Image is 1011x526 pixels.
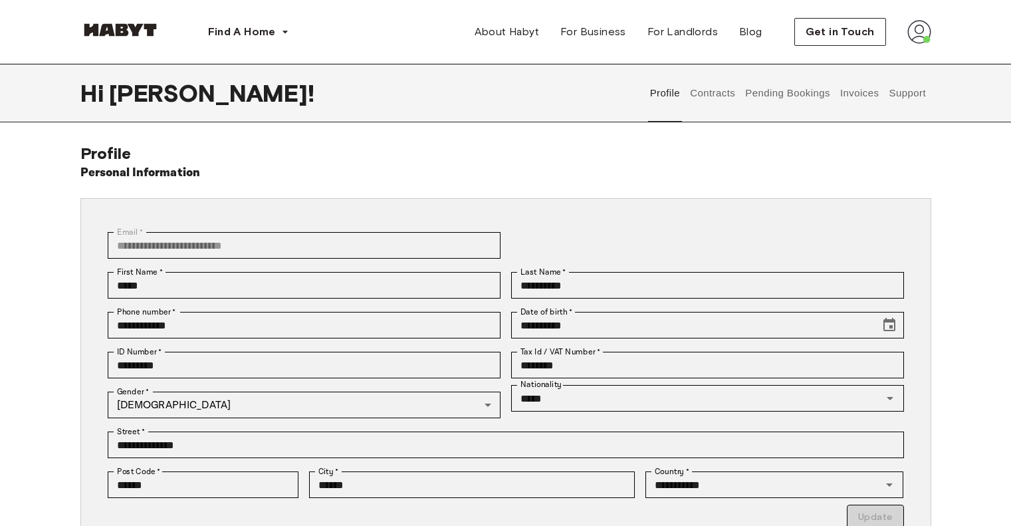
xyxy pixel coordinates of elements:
[550,19,637,45] a: For Business
[464,19,550,45] a: About Habyt
[637,19,729,45] a: For Landlords
[744,64,832,122] button: Pending Bookings
[647,24,718,40] span: For Landlords
[739,24,762,40] span: Blog
[117,386,149,398] label: Gender
[655,465,689,477] label: Country
[80,79,109,107] span: Hi
[318,465,339,477] label: City
[520,346,600,358] label: Tax Id / VAT Number
[80,164,201,182] h6: Personal Information
[648,64,682,122] button: Profile
[560,24,626,40] span: For Business
[689,64,737,122] button: Contracts
[117,266,163,278] label: First Name
[907,20,931,44] img: avatar
[520,379,562,390] label: Nationality
[109,79,314,107] span: [PERSON_NAME] !
[117,465,161,477] label: Post Code
[117,426,145,438] label: Street
[887,64,928,122] button: Support
[876,312,903,338] button: Choose date, selected date is Sep 9, 2002
[108,232,501,259] div: You can't change your email address at the moment. Please reach out to customer support in case y...
[475,24,539,40] span: About Habyt
[794,18,886,46] button: Get in Touch
[80,144,132,163] span: Profile
[208,24,276,40] span: Find A Home
[645,64,931,122] div: user profile tabs
[117,306,176,318] label: Phone number
[880,475,899,494] button: Open
[117,346,162,358] label: ID Number
[520,306,572,318] label: Date of birth
[881,389,899,408] button: Open
[80,23,160,37] img: Habyt
[108,392,501,418] div: [DEMOGRAPHIC_DATA]
[729,19,773,45] a: Blog
[838,64,880,122] button: Invoices
[806,24,875,40] span: Get in Touch
[520,266,566,278] label: Last Name
[197,19,300,45] button: Find A Home
[117,226,143,238] label: Email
